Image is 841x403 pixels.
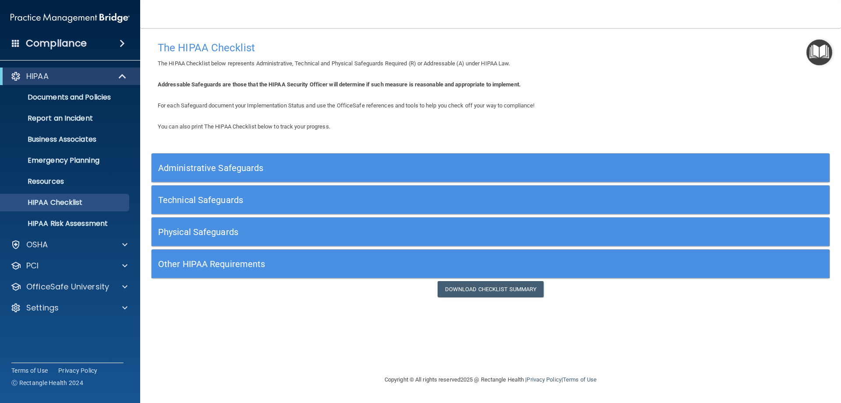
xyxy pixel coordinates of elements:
span: You can also print The HIPAA Checklist below to track your progress. [158,123,330,130]
h5: Other HIPAA Requirements [158,259,654,269]
p: HIPAA Checklist [6,198,125,207]
a: Download Checklist Summary [438,281,544,297]
span: For each Safeguard document your Implementation Status and use the OfficeSafe references and tool... [158,102,534,109]
h4: The HIPAA Checklist [158,42,823,53]
p: Business Associates [6,135,125,144]
span: The HIPAA Checklist below represents Administrative, Technical and Physical Safeguards Required (... [158,60,510,67]
p: OfficeSafe University [26,282,109,292]
a: Privacy Policy [527,376,561,383]
button: Open Resource Center [806,39,832,65]
iframe: Drift Widget Chat Controller [689,341,830,376]
a: PCI [11,260,127,271]
p: HIPAA Risk Assessment [6,219,125,228]
img: PMB logo [11,9,130,27]
p: Resources [6,177,125,186]
p: Settings [26,303,59,313]
a: Terms of Use [563,376,597,383]
p: Documents and Policies [6,93,125,102]
a: Terms of Use [11,366,48,375]
p: OSHA [26,239,48,250]
a: OSHA [11,239,127,250]
p: HIPAA [26,71,49,82]
h5: Technical Safeguards [158,195,654,205]
div: Copyright © All rights reserved 2025 @ Rectangle Health | | [331,366,650,394]
a: OfficeSafe University [11,282,127,292]
h5: Administrative Safeguards [158,163,654,173]
a: Settings [11,303,127,313]
p: PCI [26,260,39,271]
h4: Compliance [26,37,87,50]
p: Emergency Planning [6,156,125,165]
a: Privacy Policy [58,366,98,375]
h5: Physical Safeguards [158,227,654,237]
a: HIPAA [11,71,127,82]
b: Addressable Safeguards are those that the HIPAA Security Officer will determine if such measure i... [158,81,521,88]
span: Ⓒ Rectangle Health 2024 [11,378,83,387]
p: Report an Incident [6,114,125,123]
